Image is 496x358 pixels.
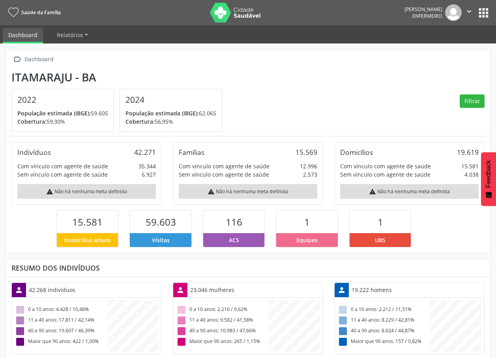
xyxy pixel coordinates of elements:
[461,162,479,170] div: 15.581
[17,148,51,156] div: Indivíduos
[340,184,479,199] div: Não há nenhuma meta definida
[176,286,185,294] i: person
[208,188,215,195] i: warning
[460,94,485,108] button: Filtrar
[337,326,430,337] div: 40 a 90 anos: 8.624 / 44,87%
[152,236,170,244] span: Visitas
[15,286,23,294] i: person
[485,160,492,188] span: Feedback
[304,215,310,228] span: 1
[481,152,496,206] button: Feedback - Mostrar pesquisa
[17,117,108,126] p: 59,30%
[378,215,383,228] span: 1
[465,7,474,16] i: 
[187,283,237,297] div: 23.046 mulheres
[142,170,156,179] div: 6.927
[179,170,269,179] div: Sem vínculo com agente de saúde
[11,54,23,65] i: 
[17,184,156,199] div: Não há nenhuma meta definida
[176,315,269,326] div: 11 a 40 anos: 9.582 / 41,58%
[375,236,386,244] span: UBS
[125,118,155,125] span: Cobertura:
[296,236,318,244] span: Equipes
[125,117,216,126] p: 56,95%
[369,188,376,195] i: warning
[412,13,442,19] span: Enfermeiro
[340,170,430,179] div: Sem vínculo com agente de saúde
[17,109,108,117] p: 59.605
[6,6,61,19] a: Saúde da Família
[125,95,216,105] h4: 2024
[17,109,91,117] span: População estimada (IBGE):
[15,326,107,337] div: 40 a 90 anos: 19.607 / 46,39%
[57,31,83,39] span: Relatórios
[15,315,107,326] div: 11 a 40 anos: 17.811 / 42,14%
[340,162,431,170] div: Com vínculo com agente de saúde
[11,71,228,84] div: Itamaraju - BA
[11,54,55,65] a:  Dashboard
[179,148,204,156] div: Famílias
[146,215,176,228] span: 59.603
[176,337,269,347] div: Maior que 90 anos: 265 / 1,15%
[337,315,430,326] div: 11 a 40 anos: 8.229 / 42,81%
[176,326,269,337] div: 40 a 90 anos: 10.983 / 47,66%
[46,188,53,195] i: warning
[337,305,430,315] div: 0 a 10 anos: 2.212 / 11,51%
[3,28,43,43] a: Dashboard
[26,283,78,297] div: 42.268 indivíduos
[179,162,270,170] div: Com vínculo com agente de saúde
[17,118,47,125] span: Cobertura:
[21,9,61,16] span: Saúde da Família
[337,337,430,347] div: Maior que 90 anos: 157 / 0,82%
[457,148,479,156] div: 19.619
[229,236,239,244] span: ACS
[477,6,490,20] button: apps
[340,148,373,156] div: Domicílios
[226,215,242,228] span: 116
[179,184,317,199] div: Não há nenhuma meta definida
[462,4,477,21] button: 
[125,109,199,117] span: População estimada (IBGE):
[303,170,317,179] div: 2.573
[300,162,317,170] div: 12.996
[51,28,94,42] a: Relatórios
[176,305,269,315] div: 0 a 10 anos: 2.216 / 9,62%
[15,337,107,347] div: Maior que 90 anos: 422 / 1,00%
[464,170,479,179] div: 4.038
[125,109,216,117] p: 62.065
[11,264,485,272] div: Resumo dos indivíduos
[337,286,346,294] i: person
[64,236,110,244] span: Domicílios ativos
[349,283,395,297] div: 19.222 homens
[404,6,442,13] div: [PERSON_NAME]
[17,162,108,170] div: Com vínculo com agente de saúde
[72,215,103,228] span: 15.581
[17,95,108,105] h4: 2022
[139,162,156,170] div: 35.344
[23,54,55,65] div: Dashboard
[15,305,107,315] div: 0 a 10 anos: 4.428 / 10,48%
[17,170,108,179] div: Sem vínculo com agente de saúde
[445,4,462,21] img: img
[296,148,317,156] div: 15.569
[134,148,156,156] div: 42.271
